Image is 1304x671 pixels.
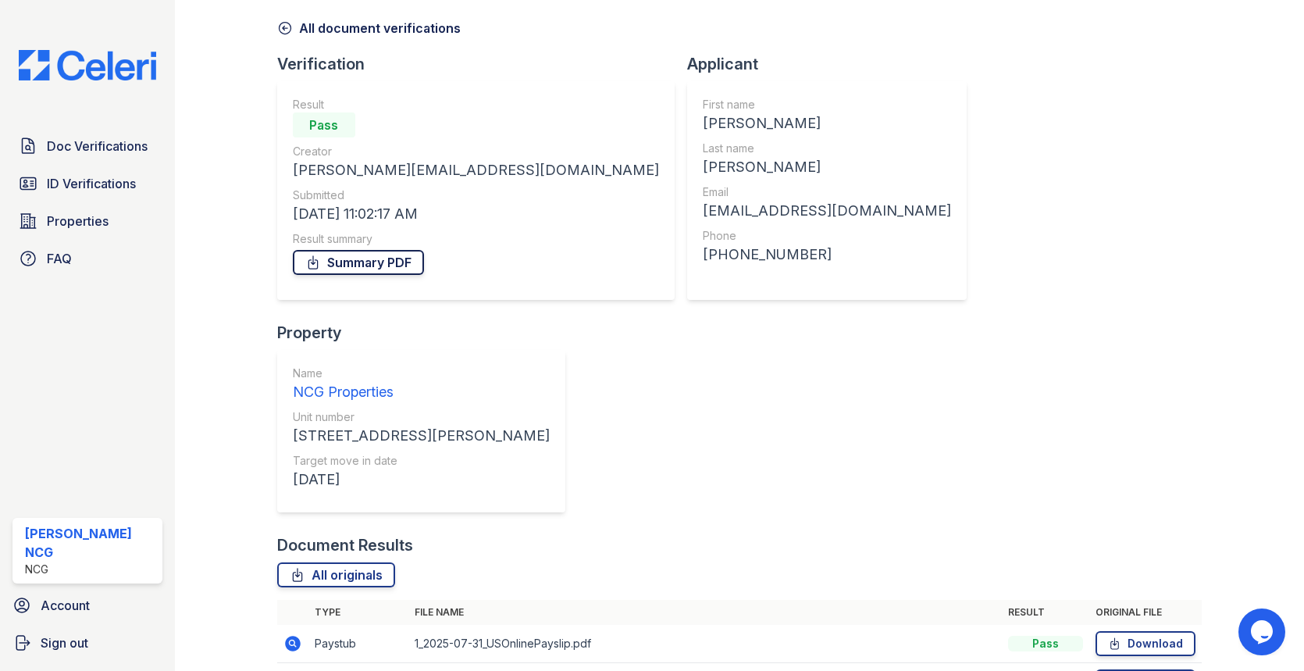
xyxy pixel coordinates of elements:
[25,562,156,577] div: NCG
[293,366,550,381] div: Name
[1096,631,1195,656] a: Download
[277,19,461,37] a: All document verifications
[41,634,88,652] span: Sign out
[703,141,951,156] div: Last name
[293,159,659,181] div: [PERSON_NAME][EMAIL_ADDRESS][DOMAIN_NAME]
[293,409,550,425] div: Unit number
[293,250,424,275] a: Summary PDF
[47,137,148,155] span: Doc Verifications
[293,425,550,447] div: [STREET_ADDRESS][PERSON_NAME]
[6,627,169,659] a: Sign out
[47,174,136,193] span: ID Verifications
[12,243,162,274] a: FAQ
[1238,609,1288,655] iframe: chat widget
[703,156,951,178] div: [PERSON_NAME]
[703,184,951,200] div: Email
[293,203,659,225] div: [DATE] 11:02:17 AM
[41,596,90,615] span: Account
[703,112,951,134] div: [PERSON_NAME]
[47,212,109,230] span: Properties
[293,112,355,137] div: Pass
[12,205,162,237] a: Properties
[308,600,408,625] th: Type
[293,144,659,159] div: Creator
[293,366,550,403] a: Name NCG Properties
[703,228,951,244] div: Phone
[293,469,550,491] div: [DATE]
[293,187,659,203] div: Submitted
[1089,600,1202,625] th: Original file
[1008,636,1083,651] div: Pass
[703,97,951,112] div: First name
[293,453,550,469] div: Target move in date
[277,53,687,75] div: Verification
[308,625,408,663] td: Paystub
[408,625,1003,663] td: 1_2025-07-31_USOnlinePayslip.pdf
[408,600,1003,625] th: File name
[293,231,659,247] div: Result summary
[293,97,659,112] div: Result
[1002,600,1089,625] th: Result
[277,534,413,556] div: Document Results
[12,130,162,162] a: Doc Verifications
[703,244,951,266] div: [PHONE_NUMBER]
[47,249,72,268] span: FAQ
[277,562,395,587] a: All originals
[277,322,578,344] div: Property
[12,168,162,199] a: ID Verifications
[703,200,951,222] div: [EMAIL_ADDRESS][DOMAIN_NAME]
[687,53,979,75] div: Applicant
[293,381,550,403] div: NCG Properties
[25,524,156,562] div: [PERSON_NAME] NCG
[6,590,169,621] a: Account
[6,50,169,80] img: CE_Logo_Blue-a8612792a0a2168367f1c8372b55b34899dd931a85d93a1a3d3e32e68fde9ad4.png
